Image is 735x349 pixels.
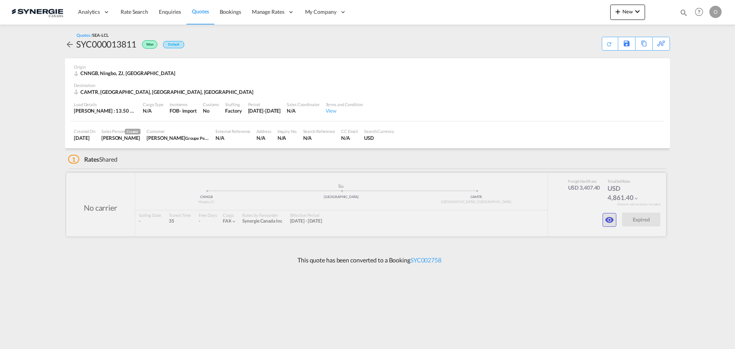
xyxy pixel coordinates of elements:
span: Groupe Pelletier construction [185,135,240,141]
div: Incoterms [170,102,197,107]
span: Enquiries [159,8,181,15]
div: - import [179,107,197,114]
div: Search Currency [364,128,394,134]
div: Quote PDF is not available at this time [606,37,614,47]
md-icon: icon-plus 400-fg [613,7,622,16]
p: This quote has been converted to a Booking [294,256,441,264]
div: No [203,107,219,114]
md-icon: icon-arrow-left [65,40,74,49]
div: Created On [74,128,95,134]
span: Creator [125,129,140,134]
span: Rate Search [121,8,148,15]
div: Factory Stuffing [225,107,242,114]
div: N/A [278,134,297,141]
button: icon-eye [603,213,616,227]
span: Bookings [220,8,241,15]
div: Period [248,102,281,107]
div: CNNGB, Ningbo, ZJ, Europe [74,70,177,77]
div: Cargo Type [143,102,163,107]
div: Customs [203,102,219,107]
span: SEA-LCL [92,33,108,38]
div: Help [693,5,709,19]
div: Stuffing [225,102,242,107]
img: 1f56c880d42311ef80fc7dca854c8e59.png [11,3,63,21]
div: N/A [303,134,335,141]
div: Inquiry No. [278,128,297,134]
span: New [613,8,642,15]
div: Quotes /SEA-LCL [77,32,109,38]
span: Help [693,5,706,18]
span: Rates [84,156,100,163]
div: GUILLAUME PELLETIER [147,134,209,141]
div: Adriana Groposila [101,134,140,141]
md-icon: icon-magnify [679,8,688,17]
span: My Company [305,8,336,16]
div: Terms and Condition [326,102,363,107]
div: SYC000013811 [76,38,136,50]
md-icon: icon-refresh [605,39,613,48]
span: Quotes [192,8,209,15]
div: Search Reference [303,128,335,134]
a: SYC002758 [410,256,441,264]
span: Analytics [78,8,100,16]
md-icon: icon-eye [605,215,614,224]
div: 5 Aug 2025 [74,134,95,141]
div: N/A [341,134,358,141]
div: Won [136,38,159,50]
span: 1 [68,155,79,164]
div: [PERSON_NAME] : 13.50 MT | Volumetric Wt : 45.43 CBM | Chargeable Wt : 45.43 W/M [74,107,137,114]
div: Load Details [74,102,137,107]
md-icon: icon-chevron-down [633,7,642,16]
div: O [709,6,722,18]
div: Shared [68,155,118,164]
div: Save As Template [618,37,635,50]
div: N/A [256,134,271,141]
span: Manage Rates [252,8,284,16]
div: icon-arrow-left [65,38,76,50]
div: Address [256,128,271,134]
div: CAMTR, Montreal, QC, Americas [74,88,255,95]
div: USD [364,134,394,141]
div: CC Email [341,128,358,134]
div: Destination [74,82,661,88]
div: Sales Person [101,128,140,134]
span: Won [146,42,155,49]
div: Sales Coordinator [287,102,319,107]
div: Default [163,41,184,48]
div: N/A [143,107,163,114]
div: N/A [287,107,319,114]
div: 14 Aug 2025 [248,107,281,114]
button: icon-plus 400-fgNewicon-chevron-down [610,5,645,20]
span: CNNGB, Ningbo, ZJ, [GEOGRAPHIC_DATA] [80,70,175,76]
div: View [326,107,363,114]
div: FOB [170,107,179,114]
div: External Reference [216,128,250,134]
div: Origin [74,64,661,70]
div: icon-magnify [679,8,688,20]
div: N/A [216,134,250,141]
div: Customer [147,128,209,134]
